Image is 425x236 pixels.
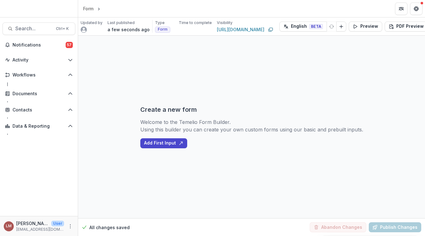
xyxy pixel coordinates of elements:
h3: Create a new form [140,106,197,113]
span: 57 [66,42,73,48]
div: Ctrl + K [55,25,70,32]
p: All changes saved [89,224,130,231]
button: Search... [2,22,75,35]
span: Data & Reporting [12,124,65,129]
button: Open Activity [2,55,75,65]
button: Publish Changes [369,222,421,232]
span: Notifications [12,42,66,48]
p: [PERSON_NAME] [16,220,49,227]
p: Using this builder you can create your own custom forms using our basic and prebuilt inputs. [140,126,363,133]
svg: avatar [81,27,87,33]
button: Add First Input [140,138,187,148]
p: a few seconds ago [107,26,150,33]
a: [URL][DOMAIN_NAME] [217,26,264,33]
button: English BETA [279,22,327,32]
button: More [67,223,74,230]
span: Documents [12,91,65,96]
button: Notifications57 [2,40,75,50]
p: Last published [107,20,135,26]
div: Form [83,5,93,12]
button: Preview [349,22,382,32]
button: Add Language [336,22,346,32]
button: Copy link [267,26,274,33]
button: Get Help [410,2,422,15]
button: Open Contacts [2,105,75,115]
button: Open Documents [2,89,75,99]
button: Open Data & Reporting [2,121,75,131]
p: [EMAIL_ADDRESS][DOMAIN_NAME] [16,227,64,232]
p: Type [155,20,165,26]
p: Time to complete [179,20,212,26]
button: Partners [395,2,407,15]
p: Visibility [217,20,232,26]
button: Refresh Translation [327,22,337,32]
p: Updated by [81,20,102,26]
button: Open Workflows [2,70,75,80]
a: Form [81,4,96,13]
p: Welcome to the Temelio Form Builder. [140,118,363,126]
nav: breadcrumb [81,4,128,13]
span: Search... [15,26,52,32]
span: Form [158,27,167,32]
span: Contacts [12,107,65,113]
div: Loida Mendoza [6,224,12,228]
button: Abandon Changes [310,222,366,232]
p: User [51,221,64,226]
span: Workflows [12,72,65,78]
span: Activity [12,57,65,63]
